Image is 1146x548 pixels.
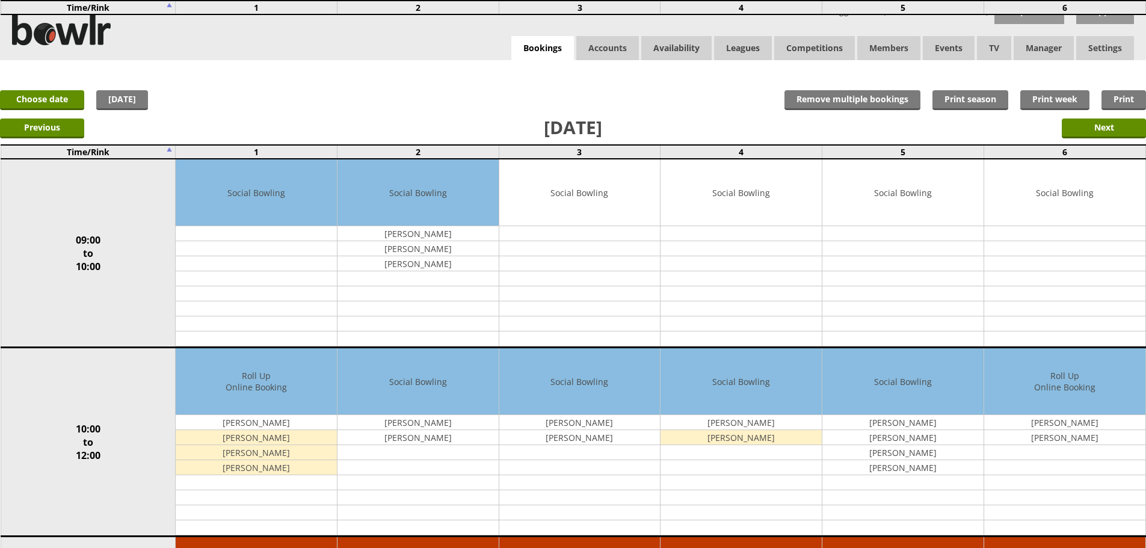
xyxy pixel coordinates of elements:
td: 6 [984,145,1145,159]
td: [PERSON_NAME] [984,415,1145,430]
td: 4 [661,145,822,159]
td: Social Bowling [822,159,984,226]
td: [PERSON_NAME] [661,415,822,430]
td: Roll Up Online Booking [176,348,337,415]
a: Print week [1020,90,1089,110]
span: TV [977,36,1011,60]
td: Social Bowling [337,348,499,415]
span: Manager [1014,36,1074,60]
td: 3 [499,1,661,14]
a: Leagues [714,36,772,60]
a: Print [1101,90,1146,110]
td: 1 [176,145,337,159]
td: [PERSON_NAME] [337,226,499,241]
td: Social Bowling [499,348,661,415]
td: 5 [822,1,984,14]
span: Accounts [576,36,639,60]
td: 3 [499,145,661,159]
td: [PERSON_NAME] [499,415,661,430]
a: Competitions [774,36,855,60]
td: Social Bowling [337,159,499,226]
td: [PERSON_NAME] [337,430,499,445]
td: Social Bowling [984,159,1145,226]
td: 6 [984,1,1145,14]
a: Bookings [511,36,574,61]
a: Events [923,36,975,60]
a: Print season [932,90,1008,110]
td: [PERSON_NAME] [176,445,337,460]
td: [PERSON_NAME] [822,415,984,430]
td: 1 [176,1,337,14]
td: Time/Rink [1,145,176,159]
input: Next [1062,119,1146,138]
td: Time/Rink [1,1,176,14]
td: Social Bowling [661,348,822,415]
td: [PERSON_NAME] [176,430,337,445]
td: 10:00 to 12:00 [1,348,176,537]
span: Settings [1076,36,1134,60]
td: [PERSON_NAME] [337,256,499,271]
td: 5 [822,145,984,159]
td: [PERSON_NAME] [984,430,1145,445]
a: [DATE] [96,90,148,110]
td: [PERSON_NAME] [176,415,337,430]
td: Roll Up Online Booking [984,348,1145,415]
td: [PERSON_NAME] [822,445,984,460]
td: Social Bowling [822,348,984,415]
td: Social Bowling [176,159,337,226]
td: 2 [337,1,499,14]
td: 4 [661,1,822,14]
td: [PERSON_NAME] [176,460,337,475]
td: [PERSON_NAME] [822,430,984,445]
td: Social Bowling [499,159,661,226]
input: Remove multiple bookings [784,90,920,110]
a: Availability [641,36,712,60]
td: [PERSON_NAME] [822,460,984,475]
td: 2 [337,145,499,159]
td: [PERSON_NAME] [337,241,499,256]
td: [PERSON_NAME] [337,415,499,430]
td: [PERSON_NAME] [661,430,822,445]
td: Social Bowling [661,159,822,226]
td: 09:00 to 10:00 [1,159,176,348]
td: [PERSON_NAME] [499,430,661,445]
span: Members [857,36,920,60]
